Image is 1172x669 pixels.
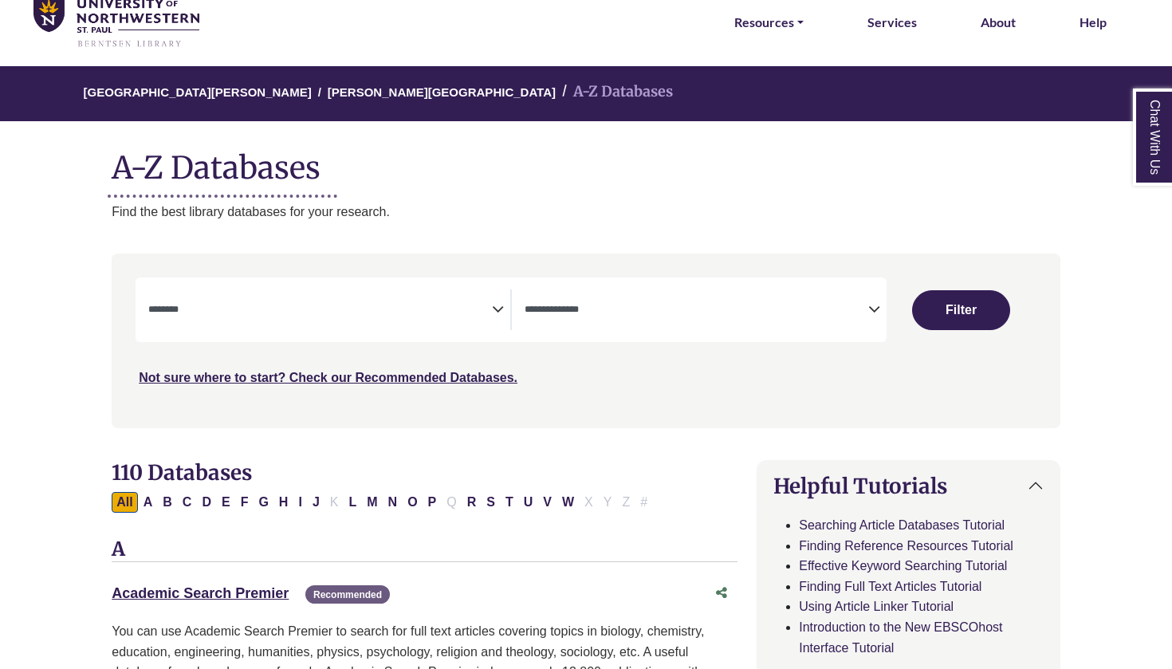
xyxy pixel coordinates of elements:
button: Filter Results B [158,492,177,513]
button: All [112,492,137,513]
a: About [981,12,1016,33]
button: Filter Results W [557,492,579,513]
button: Filter Results H [274,492,293,513]
a: Introduction to the New EBSCOhost Interface Tutorial [799,620,1002,655]
h1: A-Z Databases [112,137,1060,186]
button: Filter Results J [308,492,324,513]
span: Recommended [305,585,390,604]
button: Filter Results P [423,492,442,513]
textarea: Search [525,305,868,317]
a: Using Article Linker Tutorial [799,600,954,613]
button: Filter Results S [482,492,500,513]
a: Services [867,12,917,33]
a: Not sure where to start? Check our Recommended Databases. [139,371,517,384]
p: Find the best library databases for your research. [112,202,1060,222]
button: Filter Results T [501,492,518,513]
textarea: Search [148,305,492,317]
li: A-Z Databases [556,81,673,104]
button: Filter Results M [362,492,382,513]
h3: A [112,538,737,562]
a: Finding Reference Resources Tutorial [799,539,1013,553]
a: Resources [734,12,804,33]
div: Alpha-list to filter by first letter of database name [112,494,654,508]
button: Filter Results A [139,492,158,513]
button: Share this database [706,578,737,608]
button: Filter Results L [344,492,361,513]
button: Filter Results O [403,492,422,513]
button: Submit for Search Results [912,290,1010,330]
span: 110 Databases [112,459,252,486]
button: Filter Results F [236,492,254,513]
nav: breadcrumb [112,66,1060,121]
a: Searching Article Databases Tutorial [799,518,1005,532]
a: Academic Search Premier [112,585,289,601]
button: Filter Results E [217,492,235,513]
button: Filter Results R [462,492,482,513]
button: Filter Results D [197,492,216,513]
nav: Search filters [112,254,1060,427]
button: Filter Results U [519,492,538,513]
a: Effective Keyword Searching Tutorial [799,559,1007,573]
a: [PERSON_NAME][GEOGRAPHIC_DATA] [328,83,556,99]
a: [GEOGRAPHIC_DATA][PERSON_NAME] [84,83,312,99]
button: Filter Results V [538,492,557,513]
button: Filter Results N [383,492,403,513]
button: Filter Results C [178,492,197,513]
button: Helpful Tutorials [757,461,1060,511]
a: Finding Full Text Articles Tutorial [799,580,981,593]
button: Filter Results I [293,492,306,513]
a: Help [1080,12,1107,33]
button: Filter Results G [254,492,273,513]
